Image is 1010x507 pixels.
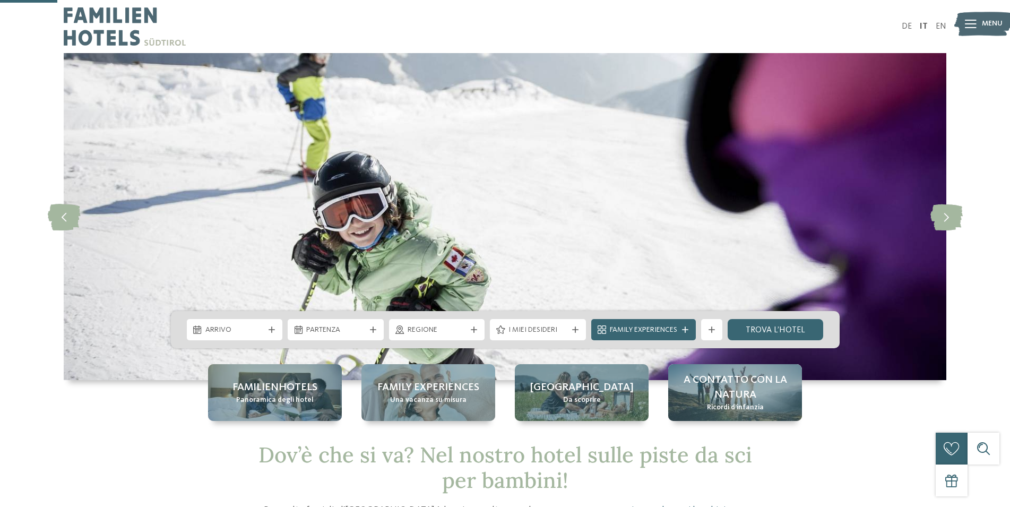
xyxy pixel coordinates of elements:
[408,325,467,336] span: Regione
[707,402,764,413] span: Ricordi d’infanzia
[208,364,342,421] a: Hotel sulle piste da sci per bambini: divertimento senza confini Familienhotels Panoramica degli ...
[377,380,479,395] span: Family experiences
[728,319,824,340] a: trova l’hotel
[936,22,946,31] a: EN
[902,22,912,31] a: DE
[232,380,317,395] span: Familienhotels
[390,395,467,406] span: Una vacanza su misura
[610,325,677,336] span: Family Experiences
[530,380,634,395] span: [GEOGRAPHIC_DATA]
[508,325,567,336] span: I miei desideri
[982,19,1003,29] span: Menu
[679,373,791,402] span: A contatto con la natura
[205,325,264,336] span: Arrivo
[306,325,365,336] span: Partenza
[515,364,649,421] a: Hotel sulle piste da sci per bambini: divertimento senza confini [GEOGRAPHIC_DATA] Da scoprire
[668,364,802,421] a: Hotel sulle piste da sci per bambini: divertimento senza confini A contatto con la natura Ricordi...
[258,441,752,494] span: Dov’è che si va? Nel nostro hotel sulle piste da sci per bambini!
[920,22,928,31] a: IT
[236,395,314,406] span: Panoramica degli hotel
[563,395,601,406] span: Da scoprire
[64,53,946,380] img: Hotel sulle piste da sci per bambini: divertimento senza confini
[361,364,495,421] a: Hotel sulle piste da sci per bambini: divertimento senza confini Family experiences Una vacanza s...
